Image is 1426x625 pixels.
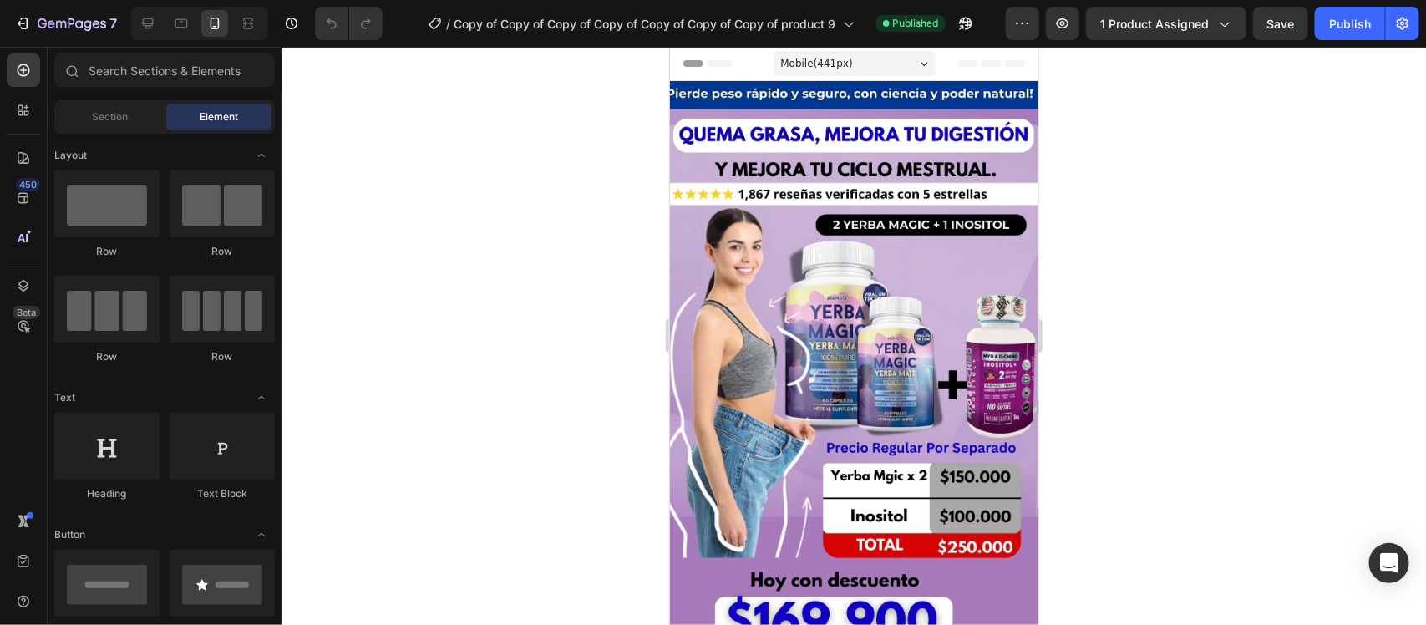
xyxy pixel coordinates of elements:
[170,349,275,364] div: Row
[248,142,275,169] span: Toggle open
[54,244,160,259] div: Row
[7,7,124,40] button: 7
[248,384,275,411] span: Toggle open
[1267,17,1295,31] span: Save
[1100,15,1209,33] span: 1 product assigned
[170,486,275,501] div: Text Block
[170,244,275,259] div: Row
[315,7,383,40] div: Undo/Redo
[54,53,275,87] input: Search Sections & Elements
[1329,15,1371,33] div: Publish
[1315,7,1385,40] button: Publish
[16,178,40,191] div: 450
[447,15,451,33] span: /
[54,486,160,501] div: Heading
[1086,7,1246,40] button: 1 product assigned
[13,306,40,319] div: Beta
[670,47,1038,625] iframe: Design area
[109,13,117,33] p: 7
[893,16,939,31] span: Published
[248,521,275,548] span: Toggle open
[54,390,75,405] span: Text
[1253,7,1308,40] button: Save
[54,148,87,163] span: Layout
[54,349,160,364] div: Row
[200,109,238,124] span: Element
[454,15,836,33] span: Copy of Copy of Copy of Copy of Copy of Copy of Copy of product 9
[93,109,129,124] span: Section
[1369,543,1409,583] div: Open Intercom Messenger
[54,527,85,542] span: Button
